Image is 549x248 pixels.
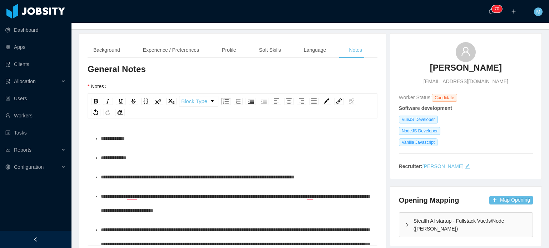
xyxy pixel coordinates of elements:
span: M [536,7,540,16]
div: Center [284,98,294,105]
h4: Opening Mapping [399,195,459,205]
strong: Recruiter: [399,163,422,169]
a: icon: appstoreApps [5,40,66,54]
div: Right [297,98,306,105]
i: icon: user [461,46,471,56]
div: Subscript [166,98,177,105]
span: Vanilla Javascript [399,138,437,146]
a: icon: auditClients [5,57,66,71]
sup: 70 [491,5,502,12]
div: rdw-link-control [333,96,358,107]
a: [PERSON_NAME] [422,163,464,169]
div: rdw-wrapper [88,93,377,245]
a: icon: robotUsers [5,91,66,106]
a: icon: profileTasks [5,126,66,140]
button: icon: plusMap Opening [489,196,533,204]
div: Background [88,42,126,58]
i: icon: line-chart [5,147,10,152]
span: Candidate [432,94,457,102]
a: icon: userWorkers [5,108,66,123]
a: icon: pie-chartDashboard [5,23,66,37]
div: Redo [103,109,112,116]
i: icon: plus [511,9,516,14]
span: NodeJS Developer [399,127,441,135]
div: Italic [103,98,113,105]
div: Ordered [234,98,243,105]
div: Remove [115,109,125,116]
span: Block Type [181,94,207,108]
div: rdw-color-picker [320,96,333,107]
div: Underline [116,98,126,105]
a: [PERSON_NAME] [430,62,502,78]
div: rdw-toolbar [88,93,377,118]
div: rdw-textalign-control [270,96,320,107]
strong: Software development [399,105,452,111]
i: icon: right [405,223,409,227]
div: Strikethrough [129,98,138,105]
span: Worker Status: [399,95,432,100]
div: Soft Skills [253,42,287,58]
div: rdw-remove-control [114,109,126,116]
div: rdw-history-control [90,109,114,116]
i: icon: bell [488,9,493,14]
div: Experience / Preferences [137,42,205,58]
div: icon: rightStealth AI startup - Fullstack VueJs/Node ([PERSON_NAME]) [399,213,533,237]
h3: [PERSON_NAME] [430,62,502,74]
span: Configuration [14,164,44,170]
div: Justify [309,98,319,105]
a: Block Type [179,96,218,106]
span: [EMAIL_ADDRESS][DOMAIN_NAME] [424,78,508,85]
div: Bold [91,98,100,105]
span: Reports [14,147,31,153]
div: rdw-block-control [178,96,219,107]
div: Unordered [221,98,231,105]
div: Outdent [259,98,269,105]
div: Undo [91,109,100,116]
div: Left [272,98,281,105]
label: Notes [88,83,109,89]
p: 7 [494,5,497,12]
i: icon: edit [465,164,470,169]
div: Superscript [153,98,163,105]
div: Language [298,42,332,58]
p: 0 [497,5,499,12]
span: Allocation [14,79,36,84]
div: rdw-list-control [219,96,270,107]
div: Indent [246,98,256,105]
div: Profile [216,42,242,58]
div: rdw-inline-control [90,96,178,107]
span: VueJS Developer [399,116,438,123]
i: icon: solution [5,79,10,84]
div: Unlink [347,98,356,105]
div: Link [334,98,344,105]
div: Notes [343,42,368,58]
div: Monospace [141,98,150,105]
div: rdw-dropdown [179,96,218,107]
i: icon: setting [5,165,10,169]
h3: General Notes [88,64,377,75]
